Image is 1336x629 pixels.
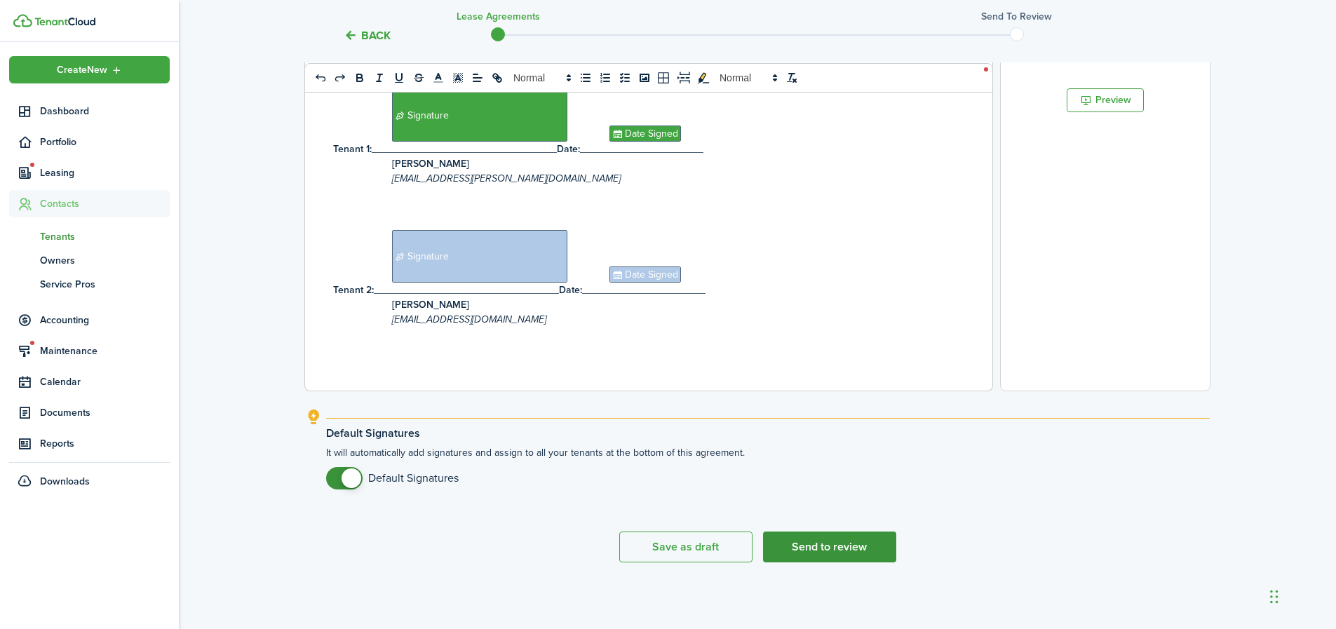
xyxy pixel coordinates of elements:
[40,474,90,489] span: Downloads
[40,436,170,451] span: Reports
[392,297,469,312] strong: [PERSON_NAME]
[576,69,595,86] button: list: bullet
[13,14,32,27] img: TenantCloud
[9,56,170,83] button: Open menu
[34,18,95,26] img: TenantCloud
[409,69,429,86] button: strike
[595,69,615,86] button: list: ordered
[557,142,580,156] strong: Date:
[370,69,389,86] button: italic
[311,69,330,86] button: undo: undo
[330,69,350,86] button: redo: redo
[40,313,170,327] span: Accounting
[40,135,170,149] span: Portfolio
[40,253,170,268] span: Owners
[694,69,713,86] button: toggleMarkYellow: markYellow
[333,142,954,156] p: _________________________________ ______________________
[392,312,546,327] i: [EMAIL_ADDRESS][DOMAIN_NAME]
[782,69,802,86] button: clean
[40,344,170,358] span: Maintenance
[1270,576,1278,618] div: Drag
[559,283,582,297] strong: Date:
[40,405,170,420] span: Documents
[674,69,694,86] button: pageBreak
[40,104,170,119] span: Dashboard
[350,69,370,86] button: bold
[9,272,170,296] a: Service Pros
[615,69,635,86] button: list: check
[40,374,170,389] span: Calendar
[333,283,374,297] strong: Tenant 2:
[763,532,896,562] button: Send to review
[305,409,323,426] i: outline
[619,532,753,562] button: Save as draft
[40,165,170,180] span: Leasing
[326,427,1210,440] explanation-title: Default Signatures
[344,28,391,43] button: Back
[9,248,170,272] a: Owners
[635,69,654,86] button: image
[333,142,372,156] strong: Tenant 1:
[40,277,170,292] span: Service Pros
[392,171,621,186] i: [EMAIL_ADDRESS][PERSON_NAME][DOMAIN_NAME]
[326,445,1210,489] explanation-description: It will automatically add signatures and assign to all your tenants at the bottom of this agreement.
[389,69,409,86] button: underline
[9,224,170,248] a: Tenants
[392,156,469,171] strong: [PERSON_NAME]
[9,97,170,125] a: Dashboard
[457,9,540,24] h3: Lease Agreements
[487,69,507,86] button: link
[40,196,170,211] span: Contacts
[333,283,954,297] p: _________________________________ ______________________
[1095,478,1336,629] iframe: Chat Widget
[1067,88,1144,112] button: Preview
[654,69,674,86] button: table-better
[40,229,170,244] span: Tenants
[57,65,107,75] span: Create New
[9,430,170,457] a: Reports
[981,9,1052,24] h3: Send to review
